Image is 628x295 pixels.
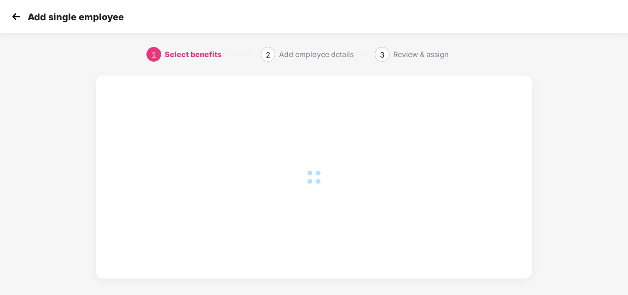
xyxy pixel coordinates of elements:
[380,50,384,59] span: 3
[266,50,270,59] span: 2
[165,47,221,62] div: Select benefits
[9,10,23,23] img: svg+xml;base64,PHN2ZyB4bWxucz0iaHR0cDovL3d3dy53My5vcmcvMjAwMC9zdmciIHdpZHRoPSIzMCIgaGVpZ2h0PSIzMC...
[151,50,156,59] span: 1
[279,47,354,62] div: Add employee details
[393,47,448,62] div: Review & assign
[28,12,124,23] p: Add single employee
